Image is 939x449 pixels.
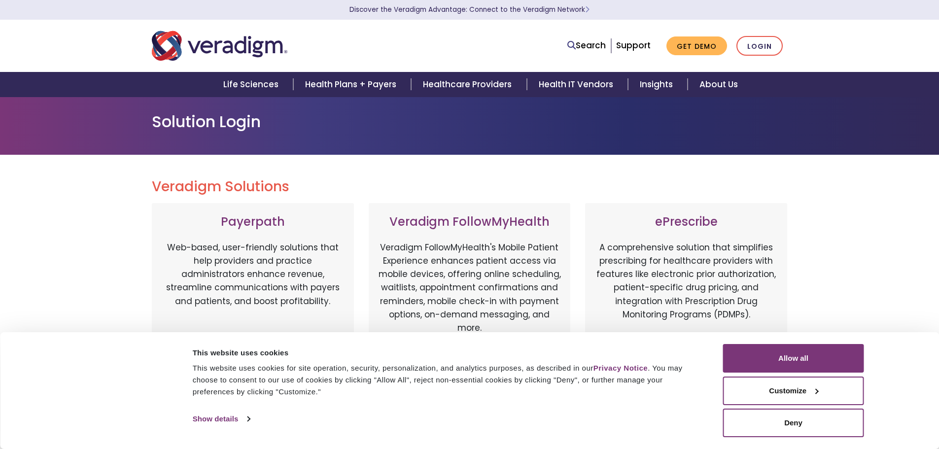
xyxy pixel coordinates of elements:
a: Health Plans + Payers [293,72,411,97]
a: Health IT Vendors [527,72,628,97]
h3: Payerpath [162,215,344,229]
div: This website uses cookies for site operation, security, personalization, and analytics purposes, ... [193,362,701,398]
h3: Veradigm FollowMyHealth [379,215,561,229]
a: Support [616,39,651,51]
img: Veradigm logo [152,30,287,62]
span: Learn More [585,5,590,14]
button: Deny [723,409,864,437]
a: Healthcare Providers [411,72,526,97]
h2: Veradigm Solutions [152,178,788,195]
p: A comprehensive solution that simplifies prescribing for healthcare providers with features like ... [595,241,777,345]
a: Discover the Veradigm Advantage: Connect to the Veradigm NetworkLearn More [349,5,590,14]
button: Allow all [723,344,864,373]
h3: ePrescribe [595,215,777,229]
a: Life Sciences [211,72,293,97]
a: Get Demo [666,36,727,56]
a: Login [736,36,783,56]
button: Customize [723,377,864,405]
div: This website uses cookies [193,347,701,359]
p: Veradigm FollowMyHealth's Mobile Patient Experience enhances patient access via mobile devices, o... [379,241,561,335]
h1: Solution Login [152,112,788,131]
a: Search [567,39,606,52]
a: Insights [628,72,688,97]
a: About Us [688,72,750,97]
a: Show details [193,412,250,426]
a: Privacy Notice [593,364,648,372]
p: Web-based, user-friendly solutions that help providers and practice administrators enhance revenu... [162,241,344,345]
